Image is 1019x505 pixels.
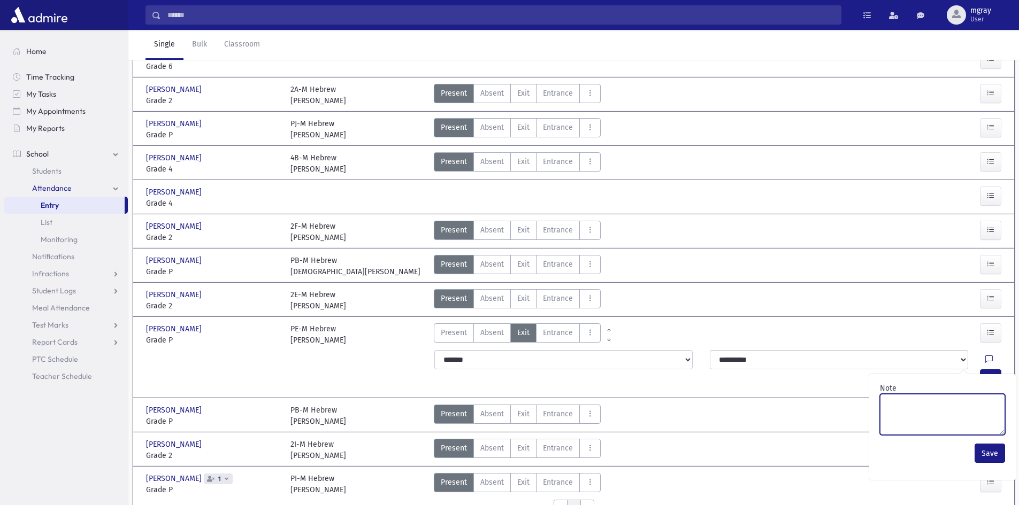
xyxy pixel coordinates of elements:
span: Exit [517,477,530,488]
a: Infractions [4,265,128,282]
span: Entrance [543,408,573,419]
div: AttTypes [434,405,601,427]
a: Attendance [4,180,128,197]
span: Present [441,477,467,488]
span: Present [441,122,467,133]
span: Grade 2 [146,450,280,461]
span: Entrance [543,259,573,270]
div: AttTypes [434,118,601,141]
span: Grade 2 [146,95,280,106]
span: Present [441,88,467,99]
span: Absent [480,442,504,454]
div: AttTypes [434,323,601,346]
span: Exit [517,122,530,133]
div: PE-M Hebrew [PERSON_NAME] [290,323,346,346]
span: Exit [517,442,530,454]
span: Entrance [543,122,573,133]
div: PI-M Hebrew [PERSON_NAME] [290,473,346,495]
a: Notifications [4,248,128,265]
span: [PERSON_NAME] [146,323,204,335]
span: School [26,149,49,159]
span: Attendance [32,183,72,193]
label: Note [880,383,897,394]
span: Present [441,408,467,419]
span: Exit [517,259,530,270]
a: Teacher Schedule [4,368,128,385]
span: PTC Schedule [32,354,78,364]
span: Grade P [146,129,280,141]
a: Monitoring [4,231,128,248]
a: Student Logs [4,282,128,299]
div: PJ-M Hebrew [PERSON_NAME] [290,118,346,141]
div: AttTypes [434,289,601,312]
div: 2E-M Hebrew [PERSON_NAME] [290,289,346,312]
span: Absent [480,293,504,304]
div: AttTypes [434,84,601,106]
span: Test Marks [32,320,68,330]
span: Absent [480,327,504,338]
div: AttTypes [434,221,601,243]
span: My Appointments [26,106,86,116]
div: AttTypes [434,439,601,461]
input: Search [161,5,841,25]
span: Present [441,224,467,236]
div: AttTypes [434,473,601,495]
a: Time Tracking [4,68,128,86]
span: Report Cards [32,337,78,347]
span: Exit [517,224,530,236]
span: Grade P [146,266,280,277]
span: Absent [480,477,504,488]
span: [PERSON_NAME] [146,439,204,450]
span: Entrance [543,224,573,236]
span: [PERSON_NAME] [146,255,204,266]
a: School [4,145,128,162]
span: Entrance [543,293,573,304]
span: My Tasks [26,89,56,99]
span: Grade P [146,484,280,495]
span: Exit [517,156,530,167]
span: Present [441,327,467,338]
span: Present [441,259,467,270]
span: Meal Attendance [32,303,90,313]
span: Exit [517,88,530,99]
span: [PERSON_NAME] [146,84,204,95]
a: My Appointments [4,103,128,120]
span: Entrance [543,327,573,338]
span: Grade 2 [146,232,280,243]
span: Entry [41,200,59,210]
div: 4B-M Hebrew [PERSON_NAME] [290,152,346,175]
span: Grade 6 [146,61,280,72]
a: Students [4,162,128,180]
span: Present [441,156,467,167]
div: AttTypes [434,255,601,277]
div: PB-M Hebrew [PERSON_NAME] [290,405,346,427]
a: My Tasks [4,86,128,103]
span: Absent [480,88,504,99]
div: 2I-M Hebrew [PERSON_NAME] [290,439,346,461]
span: 1 [216,476,223,483]
span: My Reports [26,123,65,133]
span: Monitoring [41,235,78,244]
img: AdmirePro [9,4,70,26]
a: PTC Schedule [4,351,128,368]
span: Grade P [146,416,280,427]
span: Absent [480,122,504,133]
a: My Reports [4,120,128,137]
div: 2A-M Hebrew [PERSON_NAME] [290,84,346,106]
span: [PERSON_NAME] [146,187,204,198]
span: Infractions [32,269,69,278]
a: Report Cards [4,333,128,351]
button: Save [975,444,1005,463]
span: Entrance [543,442,573,454]
span: Present [441,293,467,304]
span: Entrance [543,156,573,167]
span: [PERSON_NAME] [146,118,204,129]
span: Exit [517,293,530,304]
span: Teacher Schedule [32,371,92,381]
div: 2F-M Hebrew [PERSON_NAME] [290,221,346,243]
span: Grade P [146,335,280,346]
span: Present [441,442,467,454]
span: Students [32,166,62,176]
span: Grade 4 [146,198,280,209]
a: Test Marks [4,316,128,333]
